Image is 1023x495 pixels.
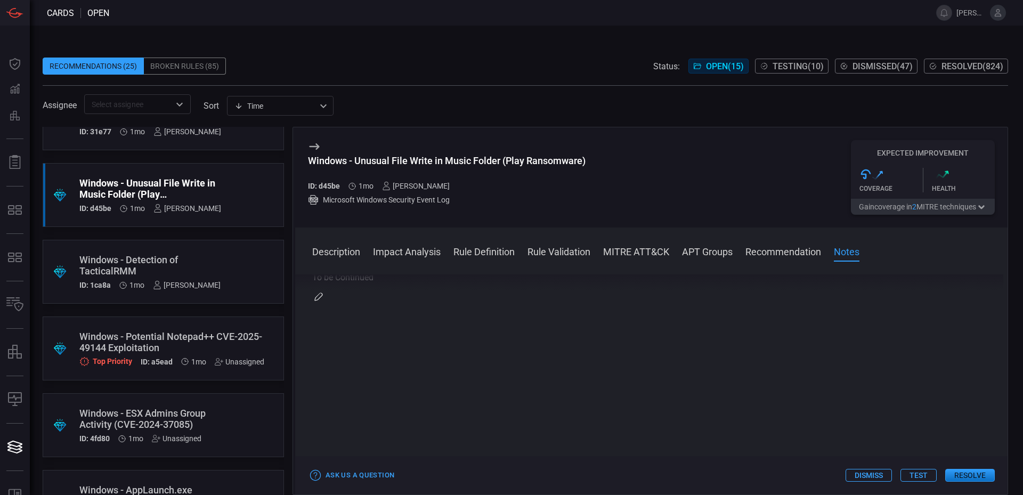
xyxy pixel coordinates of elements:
div: Windows - Unusual File Write in Music Folder (Play Ransomware) [308,155,586,166]
button: Open [172,97,187,112]
div: Windows - Detection of TacticalRMM [79,254,221,277]
div: Health [932,185,995,192]
h5: Expected Improvement [851,149,995,157]
span: Jul 08, 2025 8:14 AM [128,434,143,443]
button: Resolve [945,469,995,482]
h5: ID: 4fd80 [79,434,110,443]
button: Testing(10) [755,59,829,74]
span: open [87,8,109,18]
button: Resolved(824) [924,59,1008,74]
span: Jul 13, 2025 4:57 AM [130,127,145,136]
button: Ask Us a Question [308,467,397,484]
span: Testing ( 10 ) [773,61,824,71]
h5: ID: 1ca8a [79,281,111,289]
h5: ID: d45be [79,204,111,213]
h5: ID: a5ead [141,358,173,367]
div: Broken Rules (85) [144,58,226,75]
button: Detections [2,77,28,102]
button: Cards [2,434,28,460]
div: [PERSON_NAME] [153,281,221,289]
div: Windows - Potential Notepad++ CVE-2025-49144 Exploitation [79,331,264,353]
button: Inventory [2,292,28,318]
button: MITRE - Exposures [2,197,28,223]
div: Windows - ESX Admins Group Activity (CVE-2024-37085) [79,408,207,430]
button: MITRE ATT&CK [603,245,669,257]
button: Rule Validation [527,245,590,257]
button: Notes [834,245,859,257]
button: Dismiss [846,469,892,482]
span: Jul 13, 2025 4:56 AM [129,281,144,289]
button: Preventions [2,102,28,128]
div: Top Priority [79,356,132,367]
button: Recommendation [745,245,821,257]
div: Time [234,101,316,111]
div: Coverage [859,185,923,192]
span: Status: [653,61,680,71]
button: Test [900,469,937,482]
div: Unassigned [152,434,201,443]
button: Rule Definition [453,245,515,257]
span: Dismissed ( 47 ) [852,61,913,71]
span: Assignee [43,100,77,110]
div: Recommendations (25) [43,58,144,75]
button: MITRE - Detection Posture [2,245,28,270]
button: Open(15) [688,59,749,74]
h5: ID: d45be [308,182,340,190]
span: Open ( 15 ) [706,61,744,71]
span: Jul 13, 2025 4:56 AM [130,204,145,213]
span: Jul 13, 2025 4:56 AM [359,182,374,190]
h5: ID: 31e77 [79,127,111,136]
button: Impact Analysis [373,245,441,257]
div: [PERSON_NAME] [153,127,221,136]
div: [PERSON_NAME] [153,204,221,213]
button: Gaincoverage in2MITRE techniques [851,199,995,215]
span: Cards [47,8,74,18]
div: Windows - Unusual File Write in Music Folder (Play Ransomware) [79,177,221,200]
button: Reports [2,150,28,175]
span: 2 [912,202,916,211]
div: [PERSON_NAME] [382,182,450,190]
button: Dashboard [2,51,28,77]
div: Microsoft Windows Security Event Log [308,194,586,205]
button: assets [2,339,28,365]
span: Jul 08, 2025 8:15 AM [191,358,206,366]
button: APT Groups [682,245,733,257]
div: Unassigned [215,358,264,366]
button: Dismissed(47) [835,59,918,74]
span: Resolved ( 824 ) [941,61,1003,71]
input: Select assignee [87,98,170,111]
button: Description [312,245,360,257]
button: Compliance Monitoring [2,387,28,412]
label: sort [204,101,219,111]
span: [PERSON_NAME].[PERSON_NAME] [956,9,986,17]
